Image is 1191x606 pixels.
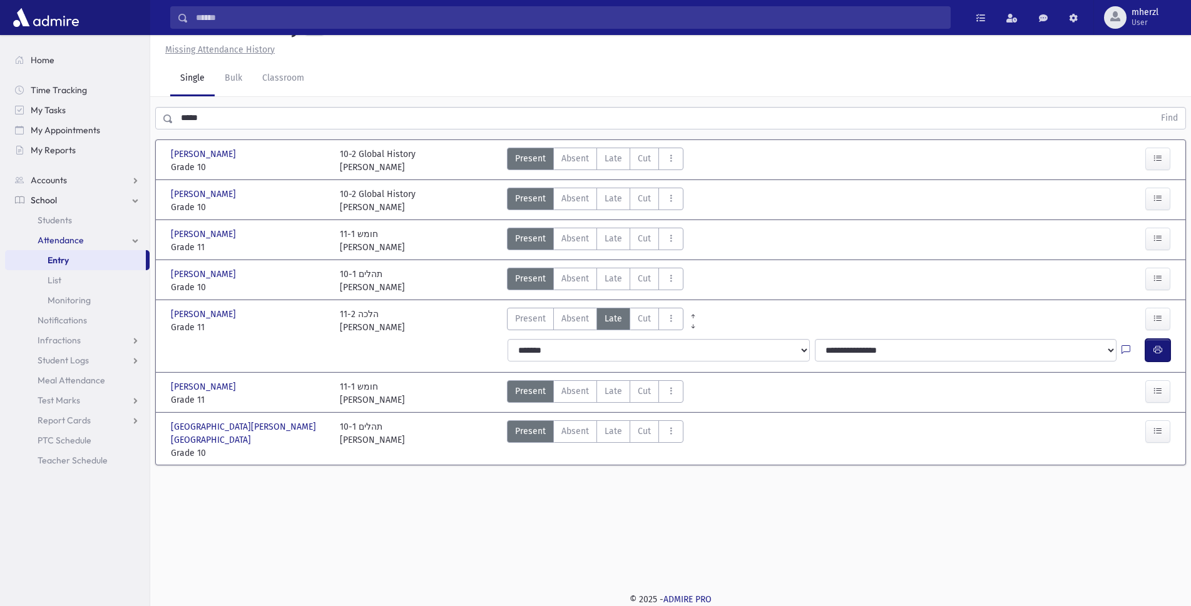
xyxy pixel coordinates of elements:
span: Cut [638,232,651,245]
a: Meal Attendance [5,370,150,390]
span: Late [605,152,622,165]
span: Present [515,192,546,205]
span: Absent [561,152,589,165]
a: Teacher Schedule [5,450,150,470]
a: My Appointments [5,120,150,140]
span: [PERSON_NAME] [171,188,238,201]
span: [PERSON_NAME] [171,308,238,321]
div: © 2025 - [170,593,1171,606]
span: Present [515,312,546,325]
span: Accounts [31,174,67,186]
a: My Tasks [5,100,150,120]
div: AttTypes [507,188,683,214]
span: [PERSON_NAME] [171,148,238,161]
div: 11-1 חומש [PERSON_NAME] [340,228,405,254]
span: [GEOGRAPHIC_DATA][PERSON_NAME][GEOGRAPHIC_DATA] [171,420,327,447]
a: Infractions [5,330,150,350]
span: Cut [638,192,651,205]
span: Late [605,232,622,245]
span: Cut [638,425,651,438]
span: Monitoring [48,295,91,306]
span: Present [515,425,546,438]
a: Entry [5,250,146,270]
span: Grade 11 [171,393,327,407]
span: School [31,194,57,206]
div: AttTypes [507,380,683,407]
a: Missing Attendance History [160,44,275,55]
span: Cut [638,152,651,165]
div: 10-1 תהלים [PERSON_NAME] [340,268,405,294]
div: AttTypes [507,148,683,174]
input: Search [188,6,950,29]
span: Absent [561,385,589,398]
span: [PERSON_NAME] [171,228,238,241]
a: PTC Schedule [5,430,150,450]
a: Home [5,50,150,70]
a: Student Logs [5,350,150,370]
span: [PERSON_NAME] [171,380,238,393]
span: Grade 11 [171,321,327,334]
span: Grade 10 [171,281,327,294]
img: AdmirePro [10,5,82,30]
span: Present [515,152,546,165]
div: AttTypes [507,308,683,334]
span: List [48,275,61,286]
span: Grade 11 [171,241,327,254]
span: Cut [638,272,651,285]
div: AttTypes [507,228,683,254]
span: Absent [561,312,589,325]
a: Accounts [5,170,150,190]
span: Time Tracking [31,84,87,96]
span: Late [605,192,622,205]
a: Classroom [252,61,314,96]
span: Absent [561,425,589,438]
span: Grade 10 [171,447,327,460]
span: Present [515,232,546,245]
span: Late [605,312,622,325]
div: 10-2 Global History [PERSON_NAME] [340,148,416,174]
span: Cut [638,385,651,398]
span: Absent [561,272,589,285]
div: AttTypes [507,420,683,460]
span: Student Logs [38,355,89,366]
div: 10-2 Global History [PERSON_NAME] [340,188,416,214]
div: 11-2 הלכה [PERSON_NAME] [340,308,405,334]
a: School [5,190,150,210]
span: Home [31,54,54,66]
span: My Appointments [31,124,100,136]
a: Attendance [5,230,150,250]
a: Bulk [215,61,252,96]
span: [PERSON_NAME] [171,268,238,281]
span: Grade 10 [171,201,327,214]
span: Notifications [38,315,87,326]
span: Cut [638,312,651,325]
a: Report Cards [5,410,150,430]
span: Present [515,385,546,398]
span: Entry [48,255,69,266]
span: Absent [561,192,589,205]
span: My Reports [31,144,76,156]
span: Absent [561,232,589,245]
span: Late [605,272,622,285]
span: Present [515,272,546,285]
span: Test Marks [38,395,80,406]
span: Infractions [38,335,81,346]
span: Teacher Schedule [38,455,108,466]
span: mherzl [1132,8,1158,18]
span: My Tasks [31,104,66,116]
span: Late [605,425,622,438]
span: Attendance [38,235,84,246]
u: Missing Attendance History [165,44,275,55]
span: User [1132,18,1158,28]
span: Students [38,215,72,226]
a: My Reports [5,140,150,160]
a: Test Marks [5,390,150,410]
div: 11-1 חומש [PERSON_NAME] [340,380,405,407]
span: Report Cards [38,415,91,426]
a: Students [5,210,150,230]
div: AttTypes [507,268,683,294]
a: List [5,270,150,290]
a: Notifications [5,310,150,330]
button: Find [1153,108,1185,129]
span: PTC Schedule [38,435,91,446]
